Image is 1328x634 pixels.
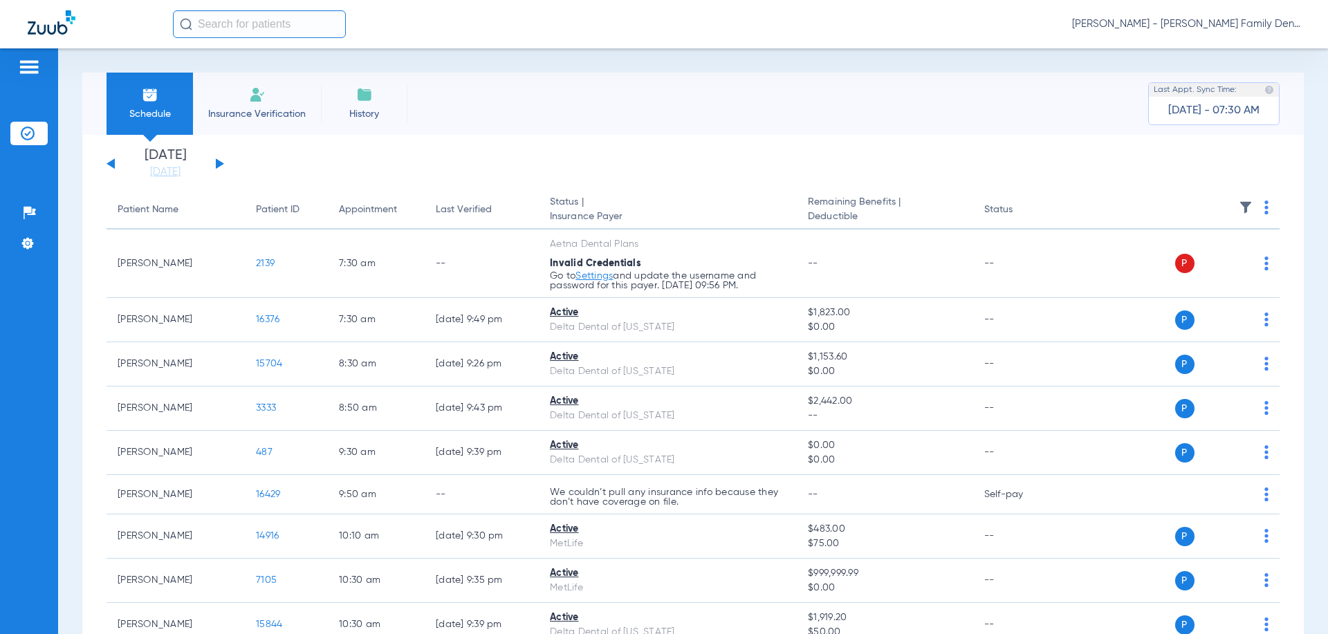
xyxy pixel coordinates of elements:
[328,298,425,342] td: 7:30 AM
[550,350,786,364] div: Active
[256,259,275,268] span: 2139
[107,386,245,431] td: [PERSON_NAME]
[808,537,961,551] span: $75.00
[550,610,786,625] div: Active
[1264,487,1269,501] img: group-dot-blue.svg
[550,271,786,290] p: Go to and update the username and password for this payer. [DATE] 09:56 PM.
[1175,355,1195,374] span: P
[331,107,397,121] span: History
[425,230,539,298] td: --
[1264,201,1269,214] img: group-dot-blue.svg
[425,559,539,603] td: [DATE] 9:35 PM
[425,431,539,475] td: [DATE] 9:39 PM
[256,403,276,413] span: 3333
[124,165,207,179] a: [DATE]
[550,364,786,379] div: Delta Dental of [US_STATE]
[436,203,492,217] div: Last Verified
[256,619,282,629] span: 15844
[550,259,641,268] span: Invalid Credentials
[550,581,786,595] div: MetLife
[550,522,786,537] div: Active
[550,209,786,224] span: Insurance Payer
[256,447,273,457] span: 487
[1264,445,1269,459] img: group-dot-blue.svg
[808,581,961,595] span: $0.00
[973,475,1067,514] td: Self-pay
[436,203,528,217] div: Last Verified
[118,203,234,217] div: Patient Name
[256,531,279,541] span: 14916
[550,438,786,453] div: Active
[1072,17,1300,31] span: [PERSON_NAME] - [PERSON_NAME] Family Dentistry
[107,475,245,514] td: [PERSON_NAME]
[1175,254,1195,273] span: P
[797,191,972,230] th: Remaining Benefits |
[256,359,282,369] span: 15704
[973,191,1067,230] th: Status
[1264,357,1269,371] img: group-dot-blue.svg
[328,514,425,559] td: 10:10 AM
[973,431,1067,475] td: --
[425,298,539,342] td: [DATE] 9:49 PM
[550,320,786,335] div: Delta Dental of [US_STATE]
[328,230,425,298] td: 7:30 AM
[1168,104,1260,118] span: [DATE] - 07:30 AM
[1264,85,1274,95] img: last sync help info
[808,566,961,581] span: $999,999.99
[539,191,797,230] th: Status |
[1264,401,1269,415] img: group-dot-blue.svg
[1175,399,1195,418] span: P
[107,298,245,342] td: [PERSON_NAME]
[18,59,40,75] img: hamburger-icon
[808,490,818,499] span: --
[1175,443,1195,463] span: P
[1264,573,1269,587] img: group-dot-blue.svg
[107,342,245,386] td: [PERSON_NAME]
[328,559,425,603] td: 10:30 AM
[256,203,299,217] div: Patient ID
[575,271,613,281] a: Settings
[28,10,75,35] img: Zuub Logo
[107,431,245,475] td: [PERSON_NAME]
[550,537,786,551] div: MetLife
[328,431,425,475] td: 9:30 AM
[1154,83,1237,97] span: Last Appt. Sync Time:
[256,575,277,585] span: 7105
[550,237,786,252] div: Aetna Dental Plans
[1175,527,1195,546] span: P
[256,490,280,499] span: 16429
[328,475,425,514] td: 9:50 AM
[1264,617,1269,631] img: group-dot-blue.svg
[118,203,178,217] div: Patient Name
[808,364,961,379] span: $0.00
[328,386,425,431] td: 8:50 AM
[425,514,539,559] td: [DATE] 9:30 PM
[808,320,961,335] span: $0.00
[973,559,1067,603] td: --
[339,203,397,217] div: Appointment
[356,86,373,103] img: History
[973,298,1067,342] td: --
[425,475,539,514] td: --
[808,610,961,625] span: $1,919.20
[107,514,245,559] td: [PERSON_NAME]
[550,409,786,423] div: Delta Dental of [US_STATE]
[107,230,245,298] td: [PERSON_NAME]
[107,559,245,603] td: [PERSON_NAME]
[203,107,311,121] span: Insurance Verification
[808,394,961,409] span: $2,442.00
[808,350,961,364] span: $1,153.60
[550,394,786,409] div: Active
[973,342,1067,386] td: --
[339,203,414,217] div: Appointment
[808,522,961,537] span: $483.00
[249,86,266,103] img: Manual Insurance Verification
[124,149,207,179] li: [DATE]
[808,453,961,467] span: $0.00
[1239,201,1253,214] img: filter.svg
[328,342,425,386] td: 8:30 AM
[808,409,961,423] span: --
[973,230,1067,298] td: --
[180,18,192,30] img: Search Icon
[808,259,818,268] span: --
